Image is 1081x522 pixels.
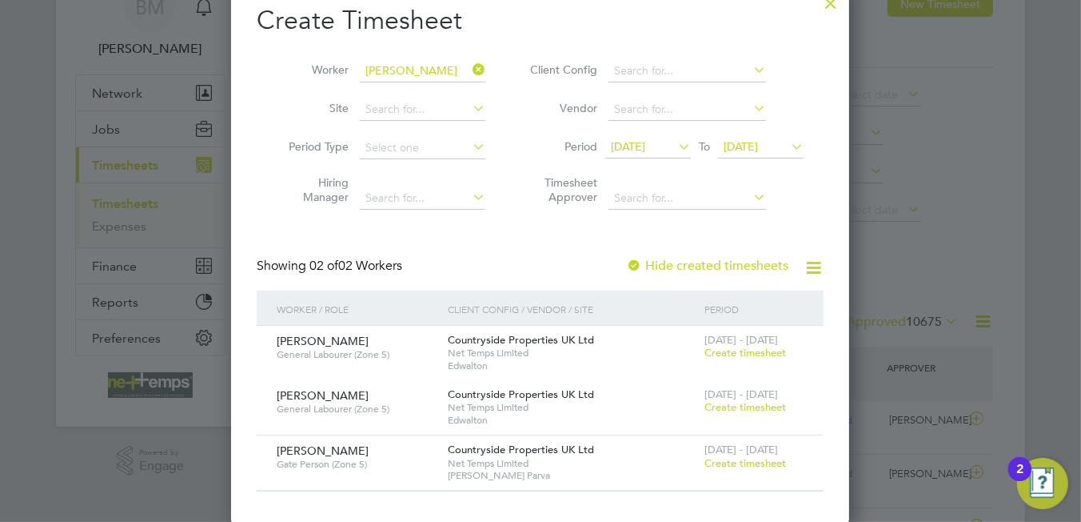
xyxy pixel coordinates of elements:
span: General Labourer (Zone 5) [277,348,436,361]
span: Create timesheet [704,400,786,414]
input: Search for... [360,60,485,82]
span: Edwalton [448,359,696,372]
span: Create timesheet [704,346,786,359]
span: Create timesheet [704,456,786,470]
label: Worker [277,62,349,77]
span: [DATE] - [DATE] [704,443,778,456]
div: Client Config / Vendor / Site [444,291,700,327]
span: Net Temps Limited [448,347,696,359]
span: Net Temps Limited [448,401,696,414]
label: Vendor [525,101,597,115]
input: Search for... [608,98,766,121]
div: Showing [257,258,405,275]
label: Period Type [277,139,349,154]
label: Client Config [525,62,597,77]
span: Countryside Properties UK Ltd [448,443,594,456]
div: 2 [1016,469,1023,490]
input: Select one [360,137,485,159]
div: Period [700,291,808,327]
span: General Labourer (Zone 5) [277,403,436,416]
span: 02 Workers [309,258,402,274]
h2: Create Timesheet [257,4,824,38]
span: To [694,136,715,157]
span: Net Temps Limited [448,457,696,470]
span: [PERSON_NAME] [277,334,369,348]
span: [DATE] - [DATE] [704,387,778,401]
span: [DATE] [724,139,758,154]
span: Gate Person (Zone 5) [277,458,436,471]
input: Search for... [360,98,485,121]
label: Hide created timesheets [626,258,788,274]
label: Hiring Manager [277,175,349,204]
button: Open Resource Center, 2 new notifications [1017,458,1068,509]
span: [PERSON_NAME] [277,444,369,458]
input: Search for... [608,60,766,82]
input: Search for... [360,187,485,210]
span: 02 of [309,258,338,274]
span: Edwalton [448,414,696,427]
label: Site [277,101,349,115]
div: Worker / Role [273,291,444,327]
span: Countryside Properties UK Ltd [448,387,594,401]
label: Period [525,139,597,154]
span: [PERSON_NAME] [277,388,369,403]
span: [PERSON_NAME] Parva [448,469,696,482]
span: [DATE] [611,139,645,154]
span: Countryside Properties UK Ltd [448,333,594,347]
input: Search for... [608,187,766,210]
label: Timesheet Approver [525,175,597,204]
span: [DATE] - [DATE] [704,333,778,347]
